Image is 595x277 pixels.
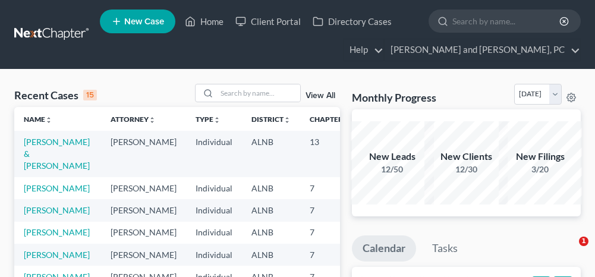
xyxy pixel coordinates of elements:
[300,131,360,177] td: 13
[499,163,582,175] div: 3/20
[186,199,242,221] td: Individual
[300,244,360,266] td: 7
[101,177,186,199] td: [PERSON_NAME]
[579,237,588,246] span: 1
[385,39,580,61] a: [PERSON_NAME] and [PERSON_NAME], PC
[300,222,360,244] td: 7
[555,237,583,265] iframe: Intercom live chat
[307,11,398,32] a: Directory Cases
[186,244,242,266] td: Individual
[217,84,300,102] input: Search by name...
[242,131,300,177] td: ALNB
[24,183,90,193] a: [PERSON_NAME]
[251,115,291,124] a: Districtunfold_more
[24,137,90,171] a: [PERSON_NAME] & [PERSON_NAME]
[83,90,97,100] div: 15
[101,131,186,177] td: [PERSON_NAME]
[101,244,186,266] td: [PERSON_NAME]
[24,115,52,124] a: Nameunfold_more
[179,11,229,32] a: Home
[229,11,307,32] a: Client Portal
[186,131,242,177] td: Individual
[186,222,242,244] td: Individual
[213,117,221,124] i: unfold_more
[24,227,90,237] a: [PERSON_NAME]
[24,205,90,215] a: [PERSON_NAME]
[196,115,221,124] a: Typeunfold_more
[124,17,164,26] span: New Case
[421,235,468,262] a: Tasks
[351,163,434,175] div: 12/50
[452,10,561,32] input: Search by name...
[499,150,582,163] div: New Filings
[24,250,90,260] a: [PERSON_NAME]
[111,115,156,124] a: Attorneyunfold_more
[306,92,335,100] a: View All
[101,222,186,244] td: [PERSON_NAME]
[352,235,416,262] a: Calendar
[310,115,350,124] a: Chapterunfold_more
[344,39,383,61] a: Help
[45,117,52,124] i: unfold_more
[242,199,300,221] td: ALNB
[352,90,436,105] h3: Monthly Progress
[242,244,300,266] td: ALNB
[186,177,242,199] td: Individual
[149,117,156,124] i: unfold_more
[242,177,300,199] td: ALNB
[300,177,360,199] td: 7
[14,88,97,102] div: Recent Cases
[300,199,360,221] td: 7
[351,150,434,163] div: New Leads
[424,163,508,175] div: 12/30
[284,117,291,124] i: unfold_more
[424,150,508,163] div: New Clients
[101,199,186,221] td: [PERSON_NAME]
[242,222,300,244] td: ALNB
